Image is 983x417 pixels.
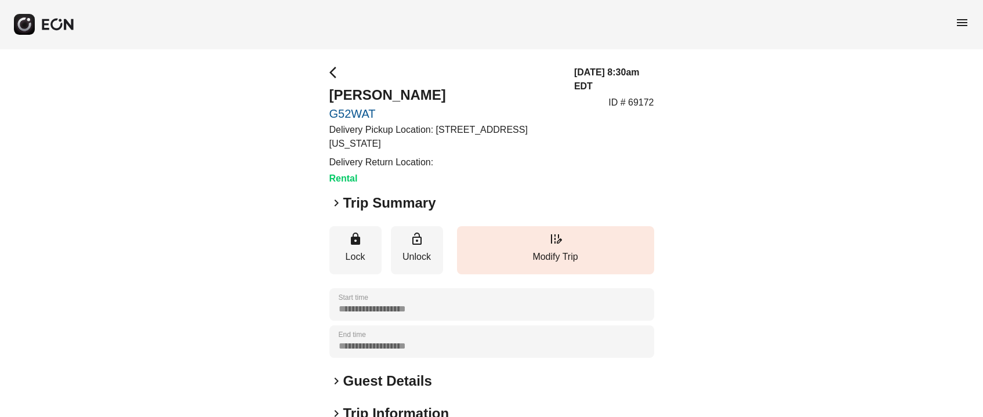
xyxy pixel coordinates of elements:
h2: Guest Details [343,372,432,390]
p: Lock [335,250,376,264]
button: Unlock [391,226,443,274]
a: G52WAT [329,107,560,121]
p: ID # 69172 [608,96,654,110]
h3: [DATE] 8:30am EDT [574,66,654,93]
span: arrow_back_ios [329,66,343,79]
span: edit_road [549,232,563,246]
span: lock [349,232,362,246]
h2: [PERSON_NAME] [329,86,560,104]
span: keyboard_arrow_right [329,196,343,210]
h3: Rental [329,172,560,186]
p: Delivery Return Location: [329,155,560,169]
h2: Trip Summary [343,194,436,212]
button: Modify Trip [457,226,654,274]
span: keyboard_arrow_right [329,374,343,388]
span: menu [955,16,969,30]
p: Unlock [397,250,437,264]
p: Modify Trip [463,250,648,264]
button: Lock [329,226,382,274]
p: Delivery Pickup Location: [STREET_ADDRESS][US_STATE] [329,123,560,151]
span: lock_open [410,232,424,246]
